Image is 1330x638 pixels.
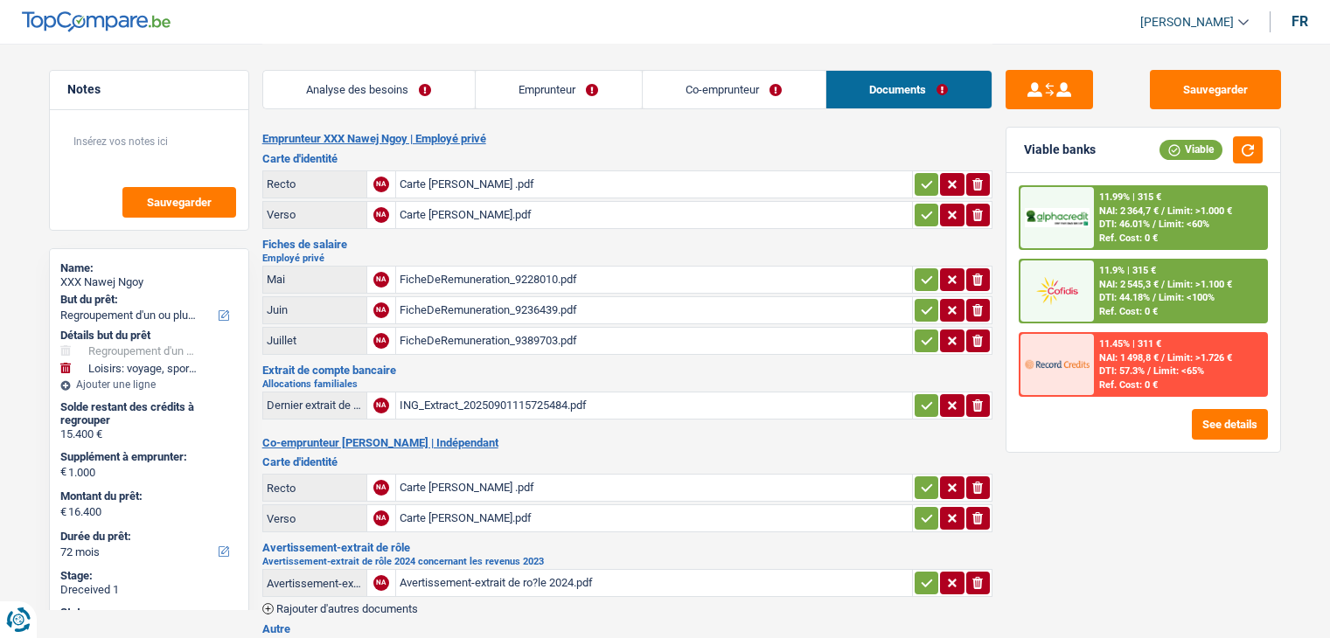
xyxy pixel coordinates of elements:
[60,261,238,275] div: Name:
[1140,15,1234,30] span: [PERSON_NAME]
[60,569,238,583] div: Stage:
[400,475,909,501] div: Carte [PERSON_NAME] .pdf
[1153,365,1204,377] span: Limit: <65%
[262,132,992,146] h2: Emprunteur XXX Nawej Ngoy | Employé privé
[400,171,909,198] div: Carte [PERSON_NAME] .pdf
[262,253,992,263] h2: Employé privé
[400,297,909,323] div: FicheDeRemuneration_9236439.pdf
[826,71,992,108] a: Documents
[267,399,363,412] div: Dernier extrait de compte pour vos allocations familiales
[400,328,909,354] div: FicheDeRemuneration_9389703.pdf
[1167,205,1232,217] span: Limit: >1.000 €
[1099,379,1158,391] div: Ref. Cost: 0 €
[60,583,238,597] div: Dreceived 1
[267,512,363,525] div: Verso
[373,480,389,496] div: NA
[262,603,418,614] button: Rajouter d'autres documents
[267,482,363,495] div: Recto
[373,207,389,223] div: NA
[1147,365,1151,377] span: /
[60,450,234,464] label: Supplément à emprunter:
[1099,279,1159,290] span: NAI: 2 545,3 €
[1099,218,1150,230] span: DTI: 46.01%
[1152,218,1156,230] span: /
[1099,191,1161,203] div: 11.99% | 315 €
[1159,218,1209,230] span: Limit: <60%
[1099,292,1150,303] span: DTI: 44.18%
[373,302,389,318] div: NA
[1161,279,1165,290] span: /
[67,82,231,97] h5: Notes
[1167,352,1232,364] span: Limit: >1.726 €
[263,71,475,108] a: Analyse des besoins
[267,273,363,286] div: Mai
[60,329,238,343] div: Détails but du prêt
[476,71,642,108] a: Emprunteur
[60,530,234,544] label: Durée du prêt:
[122,187,236,218] button: Sauvegarder
[60,505,66,519] span: €
[1159,292,1215,303] span: Limit: <100%
[400,392,909,419] div: ING_Extract_20250901115725484.pdf
[60,489,234,503] label: Montant du prêt:
[1025,274,1090,307] img: Cofidis
[400,267,909,293] div: FicheDeRemuneration_9228010.pdf
[400,570,909,596] div: Avertissement-extrait de ro?le 2024.pdf
[60,275,238,289] div: XXX Nawej Ngoy
[1099,232,1158,244] div: Ref. Cost: 0 €
[373,398,389,413] div: NA
[60,465,66,479] span: €
[1126,8,1249,37] a: [PERSON_NAME]
[267,303,363,316] div: Juin
[643,71,825,108] a: Co-emprunteur
[60,378,238,391] div: Ajouter une ligne
[373,333,389,349] div: NA
[373,575,389,591] div: NA
[267,208,363,221] div: Verso
[1099,338,1161,350] div: 11.45% | 311 €
[147,197,212,208] span: Sauvegarder
[373,510,389,526] div: NA
[60,427,238,441] div: 15.400 €
[262,542,992,553] h3: Avertissement-extrait de rôle
[262,436,992,450] h2: Co-emprunteur [PERSON_NAME] | Indépendant
[1025,208,1090,228] img: AlphaCredit
[262,623,992,635] h3: Autre
[1099,205,1159,217] span: NAI: 2 364,7 €
[60,400,238,427] div: Solde restant des crédits à regrouper
[1099,306,1158,317] div: Ref. Cost: 0 €
[1150,70,1281,109] button: Sauvegarder
[1161,205,1165,217] span: /
[262,364,992,376] h3: Extrait de compte bancaire
[262,239,992,250] h3: Fiches de salaire
[1099,365,1145,377] span: DTI: 57.3%
[1161,352,1165,364] span: /
[1025,348,1090,380] img: Record Credits
[262,557,992,566] h2: Avertissement-extrait de rôle 2024 concernant les revenus 2023
[373,177,389,192] div: NA
[60,606,238,620] div: Status:
[1292,13,1308,30] div: fr
[1099,265,1156,276] div: 11.9% | 315 €
[267,334,363,347] div: Juillet
[400,505,909,531] div: Carte [PERSON_NAME].pdf
[262,153,992,164] h3: Carte d'identité
[1159,140,1222,159] div: Viable
[276,603,418,614] span: Rajouter d'autres documents
[60,293,234,307] label: But du prêt:
[262,456,992,468] h3: Carte d'identité
[262,379,992,389] h2: Allocations familiales
[1192,409,1268,440] button: See details
[22,11,171,32] img: TopCompare Logo
[400,202,909,228] div: Carte [PERSON_NAME].pdf
[373,272,389,288] div: NA
[267,177,363,191] div: Recto
[1167,279,1232,290] span: Limit: >1.100 €
[1152,292,1156,303] span: /
[267,577,363,590] div: Avertissement-extrait de rôle 2024 concernant les revenus 2023
[1099,352,1159,364] span: NAI: 1 498,8 €
[1024,142,1096,157] div: Viable banks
